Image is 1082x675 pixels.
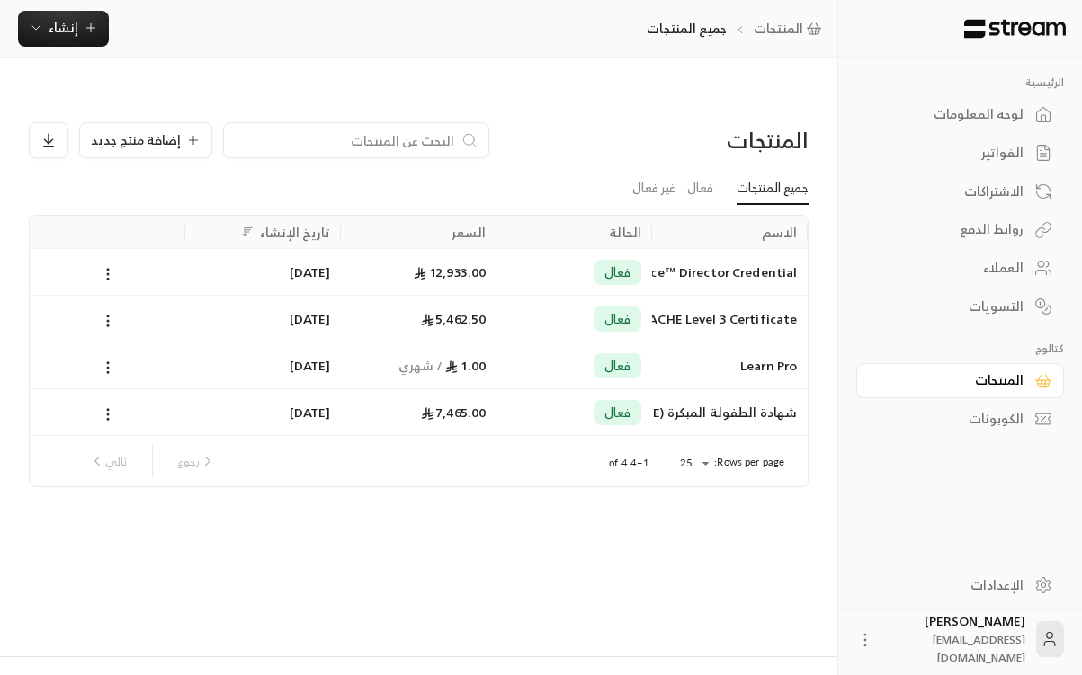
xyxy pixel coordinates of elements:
div: [PERSON_NAME] [885,612,1025,666]
p: الرئيسية [856,75,1064,90]
button: Sort [237,221,258,243]
a: غير فعال [632,173,675,204]
div: الاشتراكات [879,182,1024,200]
div: المنتجات [879,371,1024,389]
p: 1–4 of 4 [609,456,649,470]
div: المنتجات [693,126,809,155]
div: [DATE] [196,296,330,342]
div: السعر [452,221,486,244]
span: [EMAIL_ADDRESS][DOMAIN_NAME] [933,630,1025,667]
div: 25 [671,452,714,475]
img: Logo [962,19,1068,39]
div: روابط الدفع [879,220,1024,238]
div: العملاء [879,259,1024,277]
a: المنتجات [754,20,828,38]
a: جميع المنتجات [737,173,809,205]
p: كتالوج [856,342,1064,356]
div: التسويات [879,298,1024,315]
div: الاسم [762,221,798,244]
nav: breadcrumb [647,20,827,38]
div: لوحة المعلومات [879,105,1024,123]
span: إضافة منتج جديد [91,134,181,147]
span: 7,465.00 [421,401,486,423]
span: / شهري [398,354,446,377]
input: البحث عن المنتجات [235,130,454,150]
a: العملاء [856,251,1064,286]
span: فعال [604,404,631,422]
a: المنتجات [856,363,1064,398]
div: NCFE CACHE Level 3 Certificate [663,296,797,342]
div: Aim4Excellence™ Director Credential [663,249,797,295]
div: الحالة [609,221,641,244]
div: [DATE] [196,389,330,435]
a: فعال [687,173,713,204]
span: 12,933.00 [414,261,486,283]
div: Learn Pro [663,342,797,388]
a: الفواتير [856,136,1064,171]
span: فعال [604,357,631,375]
div: الإعدادات [879,576,1024,594]
a: الإعدادات [856,567,1064,602]
a: لوحة المعلومات [856,97,1064,132]
button: إضافة منتج جديد [79,122,212,158]
div: الكوبونات [879,410,1024,428]
p: Rows per page: [714,455,784,469]
div: شهادة الطفولة المبكرة (NCFE CACHE المستوى الثاني) [663,389,797,435]
a: الكوبونات [856,402,1064,437]
span: 5,462.50 [421,307,486,330]
a: التسويات [856,289,1064,324]
span: فعال [604,263,631,281]
a: الاشتراكات [856,173,1064,209]
div: الفواتير [879,144,1024,162]
span: فعال [604,310,631,328]
button: إنشاء [18,11,109,47]
div: [DATE] [196,249,330,295]
span: إنشاء [49,16,78,39]
div: [DATE] [196,342,330,388]
span: 1.00 [445,354,486,377]
p: جميع المنتجات [647,20,727,38]
a: روابط الدفع [856,212,1064,247]
div: تاريخ الإنشاء [260,221,330,244]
